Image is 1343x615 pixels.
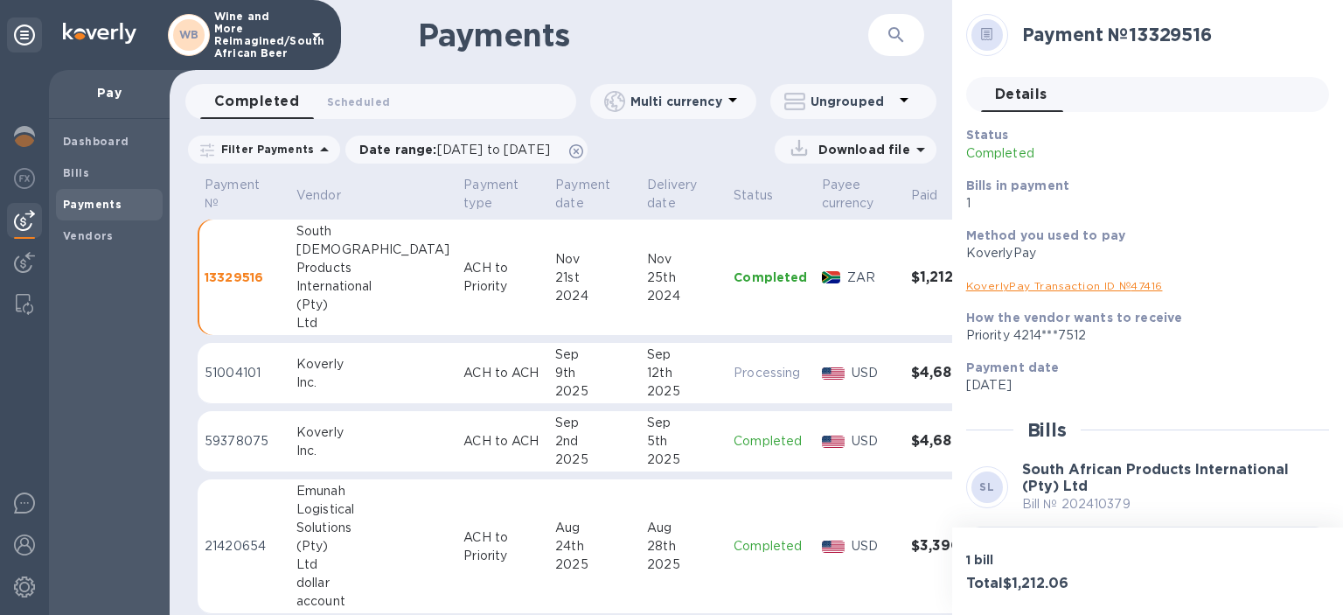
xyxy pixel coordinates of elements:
[822,367,845,380] img: USD
[14,168,35,189] img: Foreign exchange
[63,166,89,179] b: Bills
[418,17,868,53] h1: Payments
[63,23,136,44] img: Logo
[822,271,840,283] img: ZAR
[966,128,1009,142] b: Status
[296,374,449,392] div: Inc.
[463,176,518,213] p: Payment type
[995,82,1047,107] span: Details
[911,269,985,286] h3: $1,212.06
[647,414,720,432] div: Sep
[647,287,720,305] div: 2024
[296,277,449,296] div: International
[966,244,1315,262] div: KoverlyPay
[822,436,845,448] img: USD
[463,432,541,451] p: ACH to ACH
[63,198,122,211] b: Payments
[647,364,720,382] div: 12th
[966,279,1163,292] a: KoverlyPay Transaction ID № 47416
[555,451,633,469] div: 2025
[296,423,449,442] div: Koverly
[647,176,697,213] p: Delivery date
[555,556,633,574] div: 2025
[979,480,994,493] b: SL
[296,537,449,556] div: (Pty)
[911,186,961,205] span: Paid
[911,538,985,555] h3: $3,390.00
[647,519,720,537] div: Aug
[647,537,720,556] div: 28th
[555,537,633,556] div: 24th
[205,176,282,213] span: Payment №
[647,250,720,269] div: Nov
[852,432,896,451] p: USD
[1027,419,1067,441] h2: Bills
[205,432,282,451] p: 59378075
[734,432,807,451] p: Completed
[555,364,633,382] div: 9th
[296,556,449,574] div: Ltd
[555,382,633,401] div: 2025
[63,135,129,148] b: Dashboard
[296,186,364,205] span: Vendor
[463,176,541,213] span: Payment type
[1022,461,1289,494] b: South African Products International (Pty) Ltd
[63,84,156,101] p: Pay
[179,28,199,41] b: WB
[63,229,114,242] b: Vendors
[296,519,449,537] div: Solutions
[966,228,1125,242] b: Method you used to pay
[296,442,449,460] div: Inc.
[822,176,874,213] p: Payee currency
[296,186,341,205] p: Vendor
[1022,24,1315,45] h2: Payment № 13329516
[463,364,541,382] p: ACH to ACH
[822,541,845,553] img: USD
[555,250,633,269] div: Nov
[852,364,896,382] p: USD
[811,93,894,110] p: Ungrouped
[822,176,897,213] span: Payee currency
[463,259,541,296] p: ACH to Priority
[555,346,633,364] div: Sep
[966,178,1069,192] b: Bills in payment
[205,269,282,286] p: 13329516
[214,142,314,157] p: Filter Payments
[630,93,722,110] p: Multi currency
[966,326,1315,345] div: Priority 4214***7512
[811,141,910,158] p: Download file
[327,93,390,111] span: Scheduled
[296,500,449,519] div: Logistical
[911,186,938,205] p: Paid
[847,269,897,287] p: ZAR
[966,360,1060,374] b: Payment date
[911,433,985,450] h3: $4,689.44
[214,10,302,59] p: Wine and More Reimagined/South African Beer
[911,365,985,381] h3: $4,689.44
[734,537,807,556] p: Completed
[345,136,588,164] div: Date range:[DATE] to [DATE]
[966,376,1315,395] p: [DATE]
[555,414,633,432] div: Sep
[296,222,449,241] div: South
[7,17,42,52] div: Unpin categories
[296,314,449,332] div: Ltd
[555,176,610,213] p: Payment date
[966,311,1183,325] b: How the vendor wants to receive
[205,176,260,213] p: Payment №
[966,576,1141,592] h3: Total $1,212.06
[555,432,633,451] div: 2nd
[966,194,1315,213] p: 1
[555,287,633,305] div: 2024
[296,296,449,314] div: (Pty)
[647,176,720,213] span: Delivery date
[296,259,449,277] div: Products
[214,89,299,114] span: Completed
[852,537,896,556] p: USD
[296,592,449,611] div: account
[296,574,449,592] div: dollar
[205,364,282,382] p: 51004101
[647,346,720,364] div: Sep
[734,364,807,382] p: Processing
[966,551,1141,569] p: 1 bill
